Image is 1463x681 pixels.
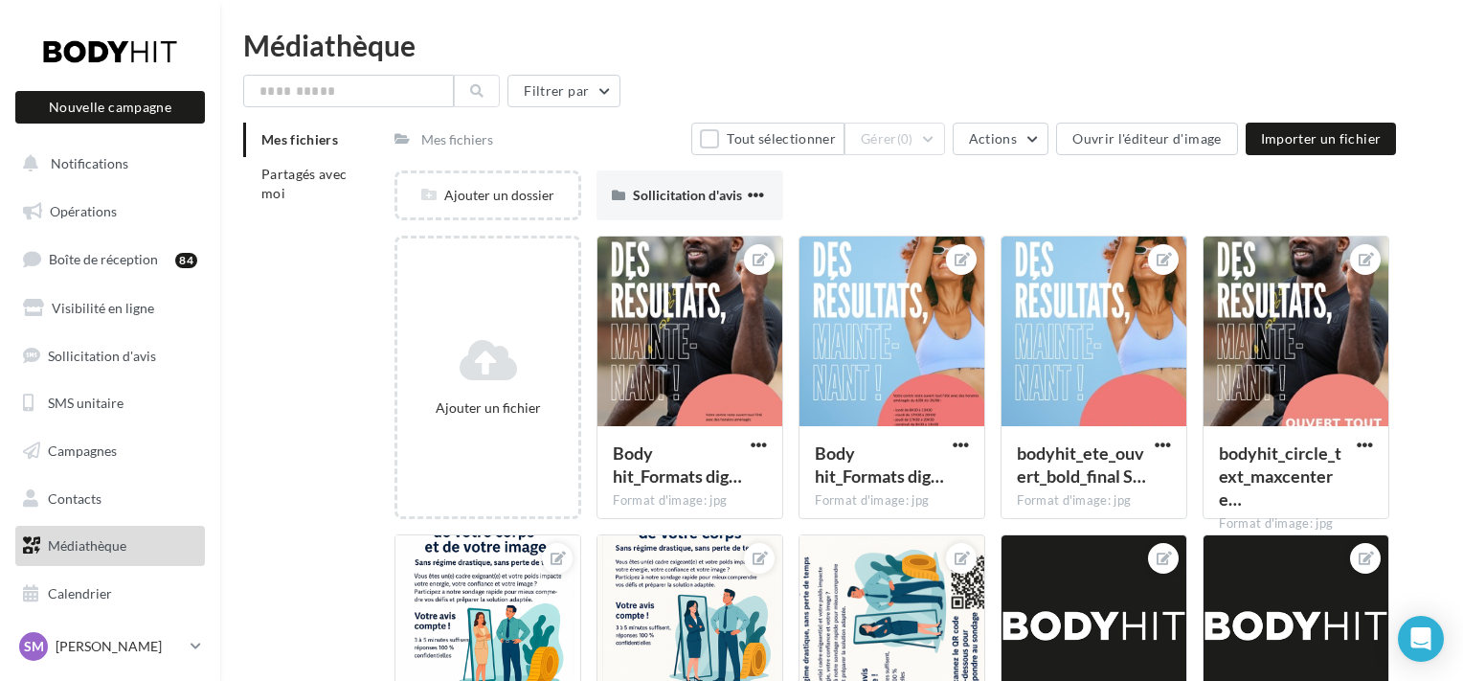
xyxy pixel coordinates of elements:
span: bodyhit_ete_ouvert_bold_final SM V2 [1017,443,1146,487]
div: Open Intercom Messenger [1398,616,1444,662]
button: Tout sélectionner [691,123,844,155]
span: Sollicitation d'avis [48,347,156,363]
span: Boîte de réception [49,251,158,267]
div: Ajouter un dossier [397,186,578,205]
span: Body hit_Formats digitaux (Offre été 2024)8 SM horaires [613,443,742,487]
span: Campagnes [48,443,117,459]
a: Visibilité en ligne [11,288,209,329]
span: Actions [969,130,1017,147]
span: Mes fichiers [261,131,338,148]
span: Body hit_Formats digitaux (Offre été 2024)7 SM horaires [815,443,944,487]
a: SMS unitaire [11,383,209,423]
button: Filtrer par [507,75,620,107]
span: Calendrier [48,585,112,602]
span: Importer un fichier [1261,130,1382,147]
span: Partagés avec moi [261,166,348,201]
div: Format d'image: jpg [613,492,767,510]
span: SMS unitaire [48,395,124,411]
span: Sollicitation d'avis [633,187,742,203]
button: Nouvelle campagne [15,91,205,124]
button: Notifications [11,144,201,184]
a: Campagnes [11,431,209,471]
span: Opérations [50,203,117,219]
span: (0) [897,131,913,147]
div: Médiathèque [243,31,1440,59]
div: Mes fichiers [421,130,493,149]
span: Contacts [48,490,101,507]
a: Boîte de réception84 [11,238,209,280]
button: Importer un fichier [1246,123,1397,155]
button: Ouvrir l'éditeur d'image [1056,123,1237,155]
button: Gérer(0) [844,123,945,155]
a: Opérations [11,192,209,232]
span: bodyhit_circle_text_maxcentered SM [1219,443,1341,510]
div: Format d'image: jpg [1219,515,1373,533]
span: Médiathèque [48,537,126,554]
div: Format d'image: jpg [815,492,969,510]
button: Actions [953,123,1048,155]
a: Sollicitation d'avis [11,336,209,376]
span: Notifications [51,155,128,171]
p: [PERSON_NAME] [56,637,183,656]
span: Visibilité en ligne [52,300,154,316]
div: 84 [175,253,197,268]
a: SM [PERSON_NAME] [15,628,205,665]
div: Format d'image: jpg [1017,492,1171,510]
a: Calendrier [11,574,209,614]
div: Ajouter un fichier [405,398,571,418]
span: SM [24,637,44,656]
a: Contacts [11,479,209,519]
a: Médiathèque [11,526,209,566]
